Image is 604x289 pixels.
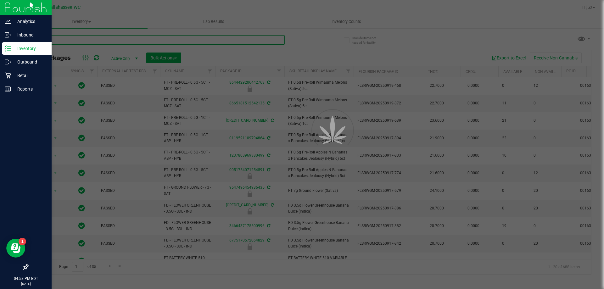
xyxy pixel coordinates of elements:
[11,72,49,79] p: Retail
[3,281,49,286] p: [DATE]
[5,18,11,25] inline-svg: Analytics
[11,58,49,66] p: Outbound
[6,239,25,258] iframe: Resource center
[5,59,11,65] inline-svg: Outbound
[5,45,11,52] inline-svg: Inventory
[5,32,11,38] inline-svg: Inbound
[19,238,26,245] iframe: Resource center unread badge
[11,85,49,93] p: Reports
[11,45,49,52] p: Inventory
[5,86,11,92] inline-svg: Reports
[5,72,11,79] inline-svg: Retail
[3,276,49,281] p: 04:58 PM EDT
[11,18,49,25] p: Analytics
[11,31,49,39] p: Inbound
